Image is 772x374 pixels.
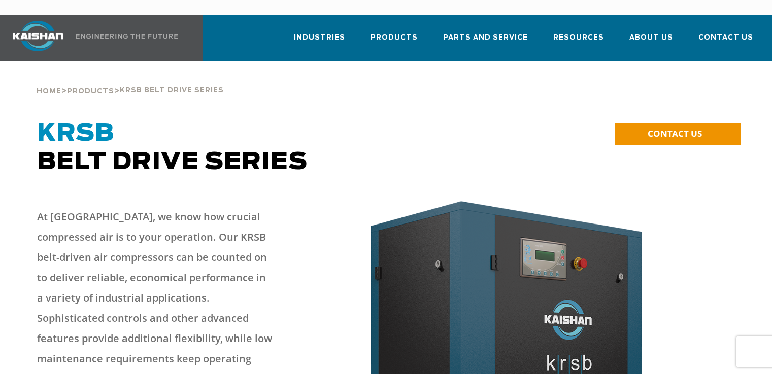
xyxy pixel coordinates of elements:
span: KRSB [37,122,114,146]
a: Contact Us [698,24,753,59]
span: Belt Drive Series [37,122,308,174]
span: Resources [553,32,604,44]
span: Contact Us [698,32,753,44]
a: Industries [294,24,345,59]
span: Industries [294,32,345,44]
span: krsb belt drive series [120,87,224,94]
a: Resources [553,24,604,59]
span: Products [67,88,114,95]
span: Parts and Service [443,32,528,44]
a: Home [37,86,61,95]
span: Products [371,32,418,44]
span: About Us [629,32,673,44]
img: Engineering the future [76,34,178,39]
a: Products [371,24,418,59]
div: > > [37,61,224,99]
a: Products [67,86,114,95]
span: Home [37,88,61,95]
span: CONTACT US [648,128,702,139]
a: Parts and Service [443,24,528,59]
a: CONTACT US [615,123,741,145]
a: About Us [629,24,673,59]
